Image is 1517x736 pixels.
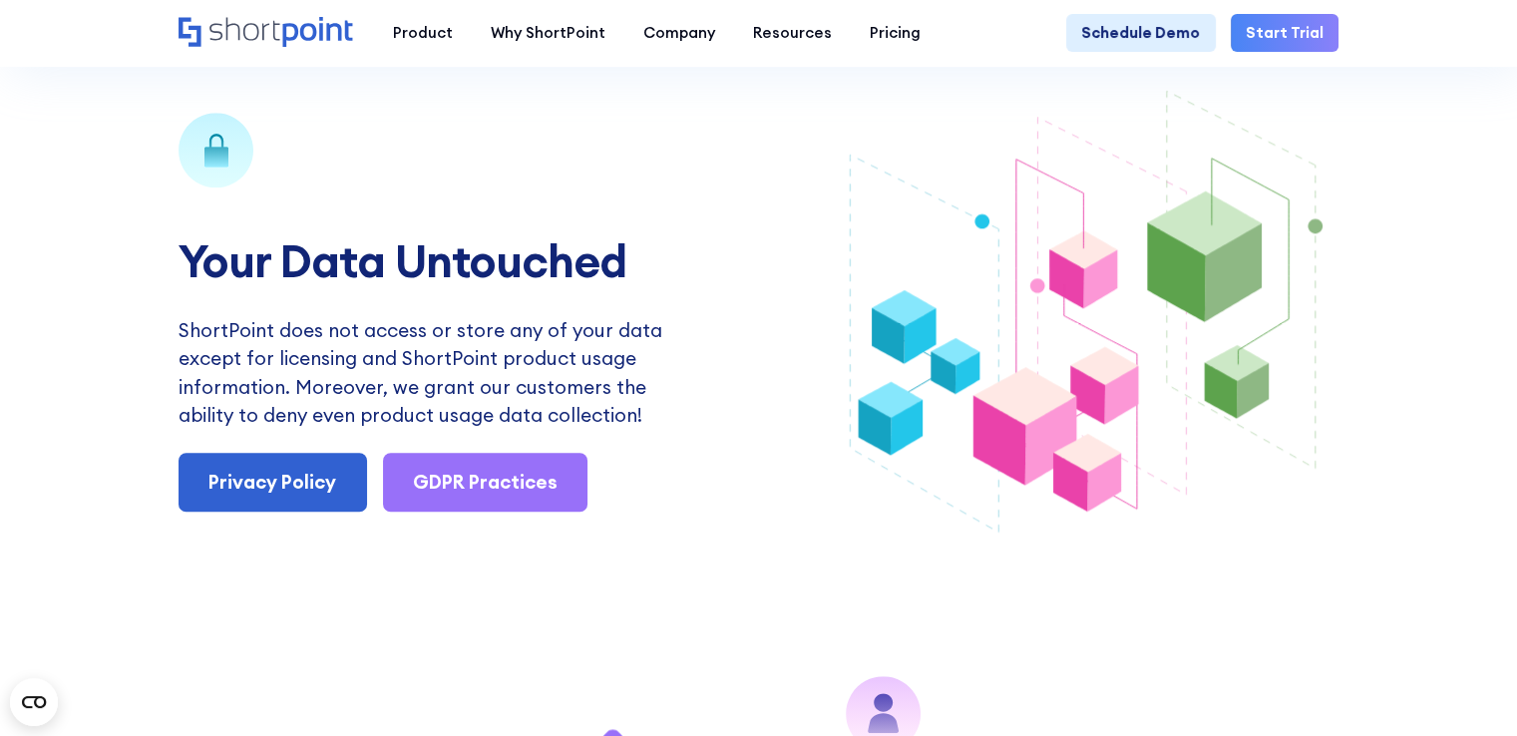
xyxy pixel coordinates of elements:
[1066,14,1215,52] a: Schedule Demo
[753,22,832,45] div: Resources
[179,453,367,512] a: Privacy Policy
[374,14,472,52] a: Product
[10,678,58,726] button: Open CMP widget
[624,14,734,52] a: Company
[1231,14,1338,52] a: Start Trial
[393,22,453,45] div: Product
[851,14,940,52] a: Pricing
[870,22,921,45] div: Pricing
[179,235,671,285] h3: Your Data Untouched
[734,14,851,52] a: Resources
[179,17,355,50] a: Home
[643,22,715,45] div: Company
[1417,640,1517,736] iframe: Chat Widget
[491,22,605,45] div: Why ShortPoint
[827,69,1338,554] dotlottie-player: Animation of data untouched
[179,316,671,430] p: ShortPoint does not access or store any of your data except for licensing and ShortPoint product ...
[383,453,588,512] a: GDPR Practices
[472,14,624,52] a: Why ShortPoint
